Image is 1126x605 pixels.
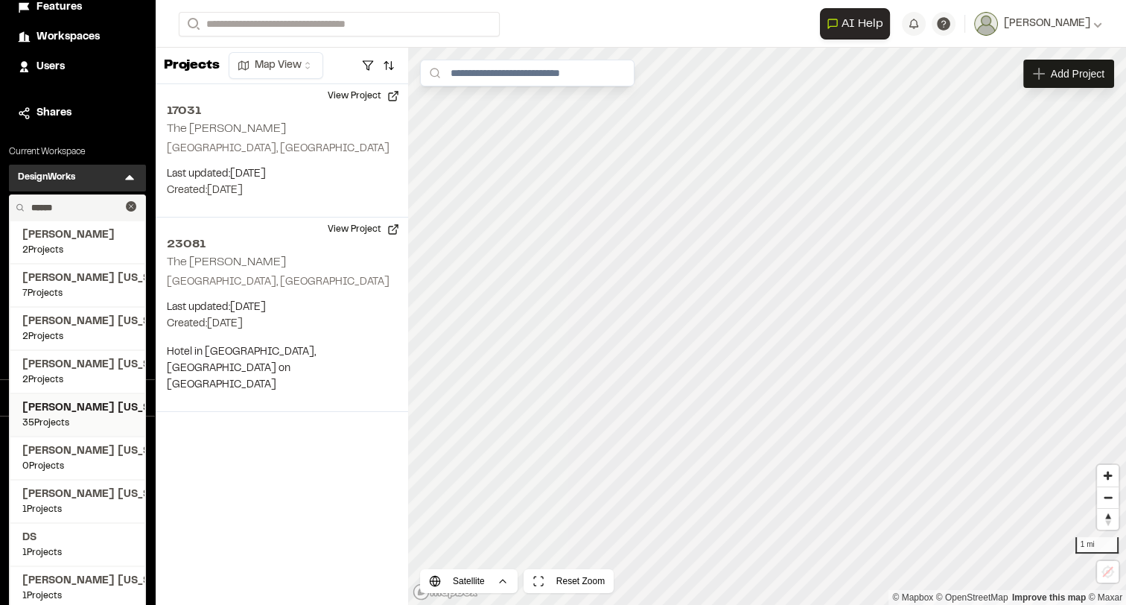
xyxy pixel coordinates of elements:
span: Users [36,59,65,75]
a: [PERSON_NAME] [US_STATE]0Projects [22,443,133,473]
h2: The [PERSON_NAME] [167,124,286,134]
span: [PERSON_NAME] [1004,16,1090,32]
a: [PERSON_NAME] [US_STATE]2Projects [22,314,133,343]
p: Current Workspace [9,145,146,159]
span: Zoom out [1097,487,1119,508]
p: [GEOGRAPHIC_DATA], [GEOGRAPHIC_DATA] [167,141,396,157]
h2: The [PERSON_NAME] [167,257,286,267]
a: OpenStreetMap [936,592,1008,603]
button: [PERSON_NAME] [974,12,1102,36]
span: Add Project [1051,66,1104,81]
a: Maxar [1088,592,1122,603]
h3: DesignWorks [18,171,75,186]
button: Reset bearing to north [1097,508,1119,530]
span: 35 Projects [22,416,133,430]
div: 1 mi [1075,537,1119,554]
span: [PERSON_NAME] [US_STATE] [22,270,133,287]
span: [PERSON_NAME] [US_STATE] [22,314,133,330]
a: Map feedback [1012,592,1086,603]
p: [GEOGRAPHIC_DATA], [GEOGRAPHIC_DATA] [167,274,396,291]
span: [PERSON_NAME] [US_STATE] [22,573,133,589]
a: Shares [18,105,137,121]
button: View Project [319,84,408,108]
h2: 23081 [167,235,396,253]
button: Satellite [420,569,518,593]
p: Hotel in [GEOGRAPHIC_DATA], [GEOGRAPHIC_DATA] on [GEOGRAPHIC_DATA] [167,344,396,393]
span: 1 Projects [22,589,133,603]
a: [PERSON_NAME] [US_STATE]1Projects [22,487,133,516]
a: [PERSON_NAME] [US_STATE]1Projects [22,573,133,603]
span: DS [22,530,133,546]
button: Zoom in [1097,465,1119,487]
a: Mapbox logo [413,583,478,601]
button: Clear text [126,201,136,212]
span: [PERSON_NAME] [22,227,133,244]
button: Reset Zoom [524,569,614,593]
span: [PERSON_NAME] [US_STATE] [22,487,133,503]
a: Mapbox [892,592,933,603]
p: Created: [DATE] [167,183,396,199]
button: Open AI Assistant [820,8,890,39]
div: Open AI Assistant [820,8,896,39]
p: Last updated: [DATE] [167,166,396,183]
span: 1 Projects [22,546,133,560]
span: Shares [36,105,71,121]
p: Last updated: [DATE] [167,300,396,316]
span: 2 Projects [22,373,133,387]
img: User [974,12,998,36]
span: Workspaces [36,29,100,45]
span: 2 Projects [22,244,133,257]
span: [PERSON_NAME] [US_STATE] [22,357,133,373]
span: 2 Projects [22,330,133,343]
span: 7 Projects [22,287,133,300]
span: [PERSON_NAME] [US_STATE] [22,400,133,416]
span: AI Help [842,15,883,33]
a: Workspaces [18,29,137,45]
button: View Project [319,218,408,241]
a: [PERSON_NAME] [US_STATE]35Projects [22,400,133,430]
button: Location not available [1097,561,1119,583]
h2: 17031 [167,102,396,120]
a: Users [18,59,137,75]
a: [PERSON_NAME] [US_STATE]2Projects [22,357,133,387]
span: 1 Projects [22,503,133,516]
a: [PERSON_NAME] [US_STATE]7Projects [22,270,133,300]
button: Search [179,12,206,37]
button: Zoom out [1097,487,1119,508]
a: DS1Projects [22,530,133,560]
p: Created: [DATE] [167,316,396,332]
span: 0 Projects [22,460,133,473]
p: Projects [164,56,220,76]
a: [PERSON_NAME]2Projects [22,227,133,257]
span: [PERSON_NAME] [US_STATE] [22,443,133,460]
